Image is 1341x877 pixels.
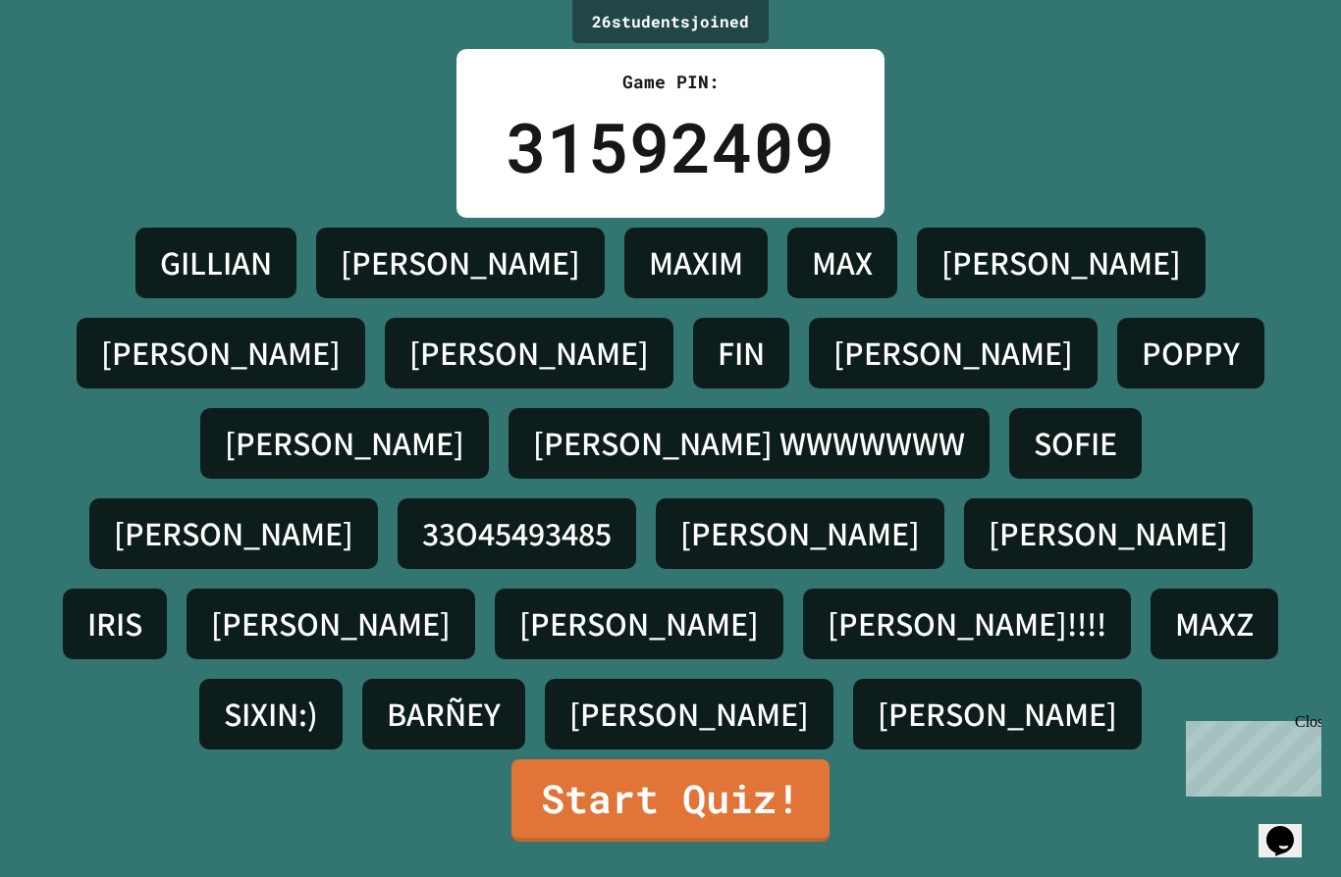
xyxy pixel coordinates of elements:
h4: IRIS [87,603,142,645]
h4: SOFIE [1034,423,1117,464]
h4: [PERSON_NAME] [225,423,464,464]
h4: MAXZ [1175,603,1254,645]
iframe: chat widget [1178,713,1321,797]
h4: [PERSON_NAME] [409,333,649,374]
a: Start Quiz! [511,759,830,842]
h4: [PERSON_NAME] [101,333,341,374]
h4: [PERSON_NAME]!!!! [828,603,1106,645]
div: Game PIN: [506,69,835,95]
h4: [PERSON_NAME] [114,513,353,554]
h4: GILLIAN [160,242,272,284]
h4: [PERSON_NAME] [341,242,580,284]
h4: [PERSON_NAME] [878,694,1117,735]
h4: [PERSON_NAME] [569,694,809,735]
h4: [PERSON_NAME] [941,242,1181,284]
h4: [PERSON_NAME] [211,603,451,645]
h4: SIXIN:) [224,694,318,735]
iframe: chat widget [1259,799,1321,857]
h4: [PERSON_NAME] [989,513,1228,554]
h4: FIN [718,333,765,374]
h4: MAXIM [649,242,743,284]
h4: MAX [812,242,873,284]
h4: [PERSON_NAME] [833,333,1073,374]
h4: POPPY [1142,333,1240,374]
div: 31592409 [506,95,835,198]
div: Chat with us now!Close [8,8,135,125]
h4: [PERSON_NAME] [680,513,920,554]
h4: [PERSON_NAME] WWWWWWW [533,423,965,464]
h4: 33O45493485 [422,513,612,554]
h4: BARÑEY [387,694,501,735]
h4: [PERSON_NAME] [519,603,759,645]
